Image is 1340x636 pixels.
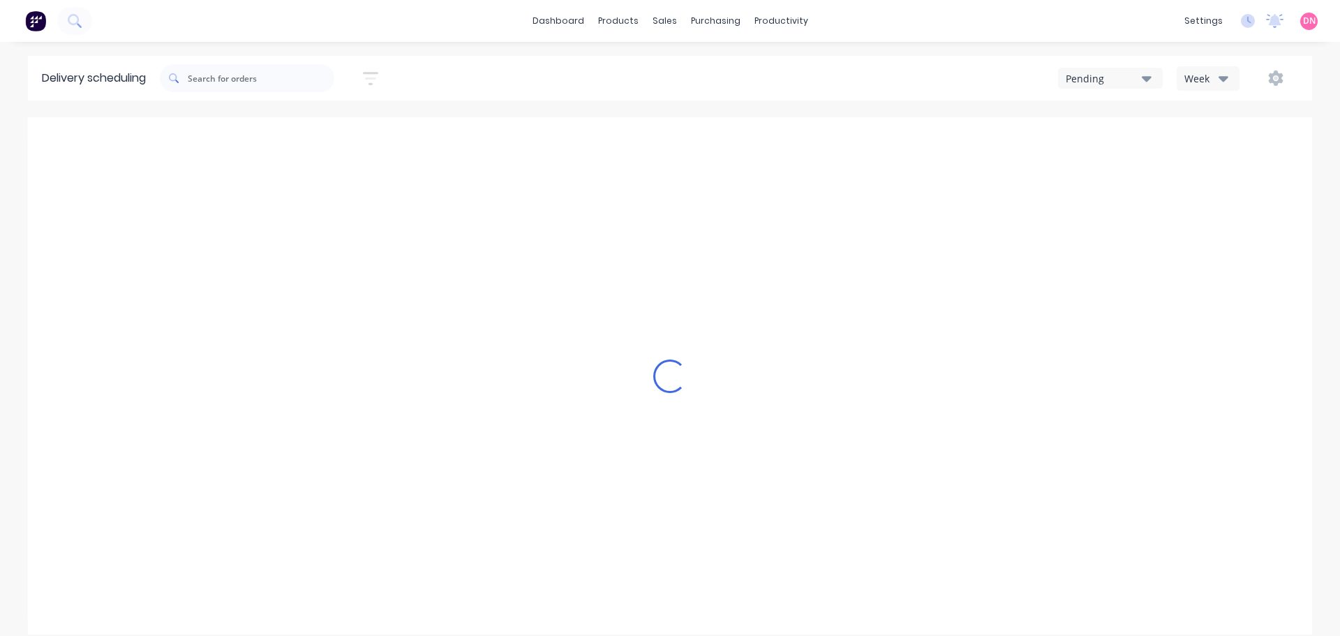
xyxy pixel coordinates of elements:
div: sales [646,10,684,31]
div: purchasing [684,10,747,31]
button: Week [1177,66,1239,91]
div: settings [1177,10,1230,31]
div: productivity [747,10,815,31]
input: Search for orders [188,64,334,92]
span: DN [1303,15,1316,27]
button: Pending [1058,68,1163,89]
div: products [591,10,646,31]
img: Factory [25,10,46,31]
div: Pending [1066,71,1142,86]
div: Delivery scheduling [28,56,160,101]
div: Week [1184,71,1225,86]
a: dashboard [526,10,591,31]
